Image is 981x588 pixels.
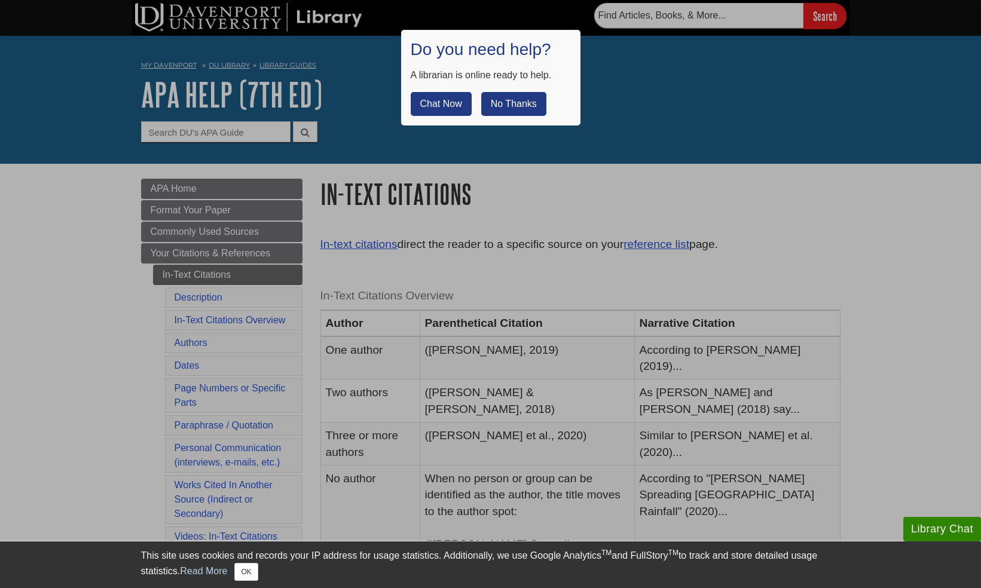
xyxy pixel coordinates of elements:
[411,92,472,116] button: Chat Now
[668,549,679,557] sup: TM
[601,549,612,557] sup: TM
[234,563,258,581] button: Close
[180,566,227,576] a: Read More
[411,68,571,82] div: A librarian is online ready to help.
[141,549,841,581] div: This site uses cookies and records your IP address for usage statistics. Additionally, we use Goo...
[903,517,981,541] button: Library Chat
[481,92,546,116] button: No Thanks
[411,39,571,60] h1: Do you need help?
